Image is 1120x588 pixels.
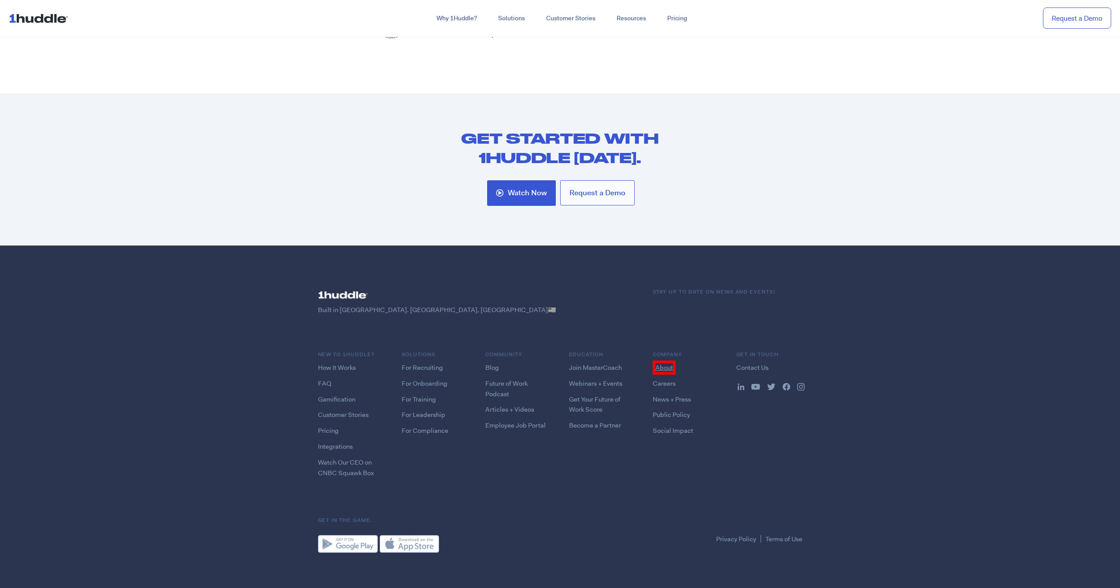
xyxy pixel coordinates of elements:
a: Pricing [318,426,339,435]
span: Watch Now [508,189,547,197]
a: For Leadership [402,410,445,419]
a: For Training [402,395,436,404]
a: Watch Now [487,180,556,206]
a: Pricing [657,11,698,26]
a: Become a Partner [569,421,621,430]
h6: Get in Touch [736,350,802,359]
a: Resources [606,11,657,26]
a: Social Impact [653,426,693,435]
p: Built in [GEOGRAPHIC_DATA]. [GEOGRAPHIC_DATA], [GEOGRAPHIC_DATA] [318,305,635,315]
img: ... [751,384,760,390]
h6: Solutions [402,350,468,359]
h6: Stay up to date on news and events! [653,288,802,296]
a: Request a Demo [1043,7,1111,29]
img: Apple App Store [380,535,439,553]
h6: Get in the game. [318,516,802,525]
a: Customer Stories [536,11,606,26]
a: Articles + Videos [485,405,534,414]
a: Solutions [488,11,536,26]
a: For Onboarding [402,379,447,388]
a: Blog [485,363,499,372]
a: Customer Stories [318,410,369,419]
a: Public Policy [653,410,690,419]
a: Contact Us [736,363,769,372]
a: About [653,361,676,375]
a: Gamification [318,395,355,404]
a: Terms of Use [765,535,802,543]
img: ... [9,10,72,26]
a: Get Your Future of Work Score [569,395,621,414]
a: FAQ [318,379,331,388]
h6: COMPANY [653,350,719,359]
a: Future of Work Podcast [485,379,528,398]
a: Watch Our CEO on CNBC Squawk Box [318,458,374,477]
a: Privacy Policy [716,535,756,543]
h6: NEW TO 1HUDDLE? [318,350,384,359]
span: 🇺🇸 [548,305,556,314]
img: ... [318,288,371,302]
h6: Education [569,350,635,359]
img: Google Play Store [318,535,378,553]
a: Integrations [318,442,353,451]
a: For Compliance [402,426,448,435]
a: Careers [653,379,676,388]
a: For Recruiting [402,363,443,372]
img: ... [738,383,744,390]
img: ... [767,383,776,390]
a: How It Works [318,363,356,372]
a: Join MasterCoach [569,363,622,372]
a: News + Press [653,395,691,404]
a: Why 1Huddle? [426,11,488,26]
a: Request a Demo [560,180,635,205]
a: Employee Job Portal [485,421,546,430]
span: Request a Demo [569,189,625,197]
img: ... [797,383,805,391]
h6: COMMUNITY [485,350,551,359]
a: Webinars + Events [569,379,622,388]
img: ... [783,383,790,391]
